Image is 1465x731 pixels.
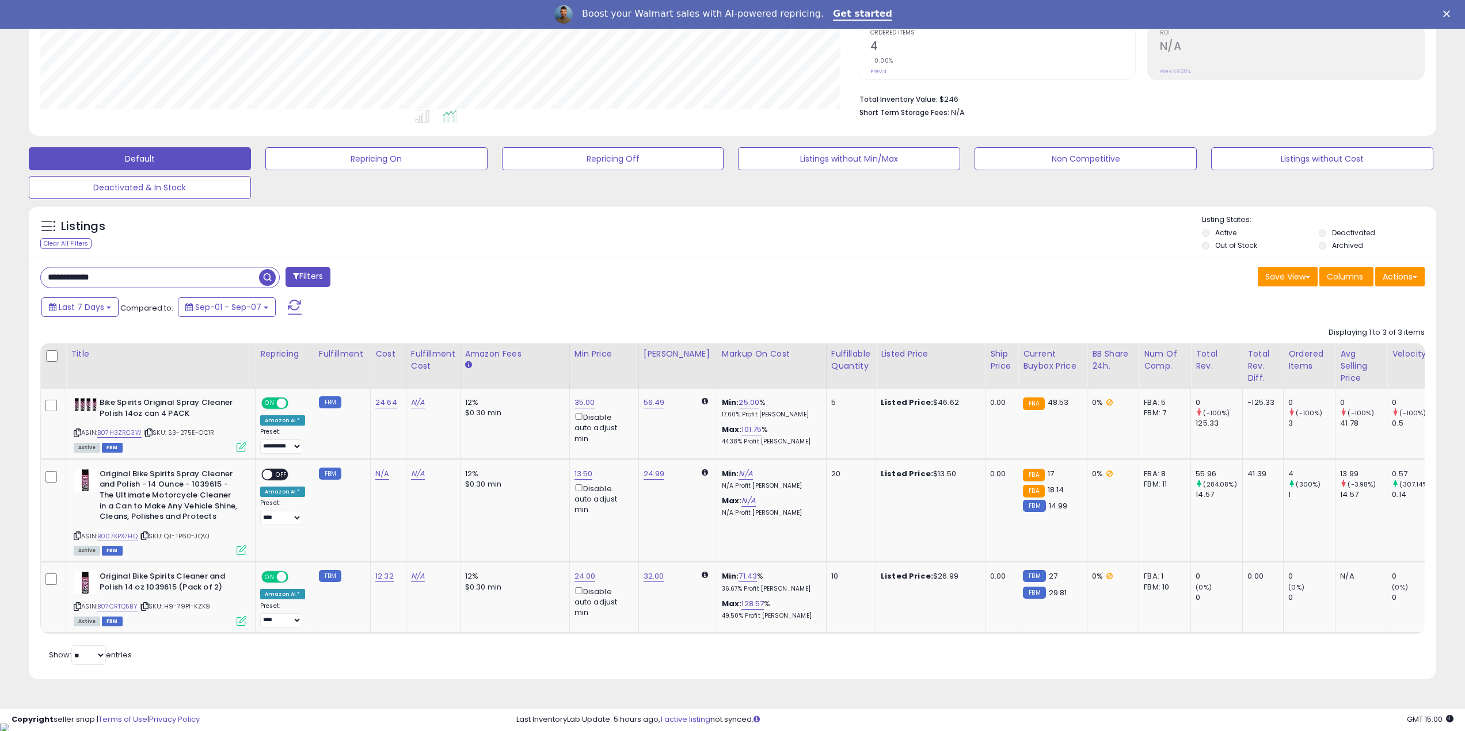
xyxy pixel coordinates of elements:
[1196,348,1238,372] div: Total Rev.
[195,301,261,313] span: Sep-01 - Sep-07
[1196,469,1242,479] div: 55.96
[1392,469,1439,479] div: 0.57
[644,571,664,582] a: 32.00
[1340,418,1387,428] div: 41.78
[465,397,561,408] div: 12%
[102,546,123,556] span: FBM
[1340,348,1382,384] div: Avg Selling Price
[1392,592,1439,603] div: 0
[951,107,965,118] span: N/A
[1392,583,1408,592] small: (0%)
[1348,480,1376,489] small: (-3.98%)
[465,469,561,479] div: 12%
[178,297,276,317] button: Sep-01 - Sep-07
[1288,469,1335,479] div: 4
[74,397,246,451] div: ASIN:
[1196,592,1242,603] div: 0
[139,531,210,541] span: | SKU: QJ-TP60-JQVJ
[120,303,173,313] span: Compared to:
[739,571,757,582] a: 71.43
[319,396,341,408] small: FBM
[870,40,1135,55] h2: 4
[1196,583,1212,592] small: (0%)
[717,343,826,389] th: The percentage added to the cost of goods (COGS) that forms the calculator for Min & Max prices.
[1202,215,1436,225] p: Listing States:
[722,598,742,609] b: Max:
[1049,571,1057,581] span: 27
[1332,228,1375,238] label: Deactivated
[319,348,366,360] div: Fulfillment
[1329,327,1425,338] div: Displaying 1 to 3 of 3 items
[722,571,739,581] b: Min:
[465,479,561,489] div: $0.30 min
[74,397,97,412] img: 51tBEaxZzOL._SL40_.jpg
[1048,397,1069,408] span: 48.53
[1288,583,1304,592] small: (0%)
[990,571,1009,581] div: 0.00
[411,348,455,372] div: Fulfillment Cost
[722,424,817,446] div: %
[644,468,665,480] a: 24.99
[1327,271,1363,282] span: Columns
[990,348,1013,372] div: Ship Price
[1258,267,1318,286] button: Save View
[722,482,817,490] p: N/A Profit [PERSON_NAME]
[1049,587,1067,598] span: 29.81
[260,428,305,454] div: Preset:
[644,397,665,408] a: 56.49
[1023,348,1082,372] div: Current Buybox Price
[375,468,389,480] a: N/A
[1340,397,1387,408] div: 0
[881,571,933,581] b: Listed Price:
[870,30,1135,36] span: Ordered Items
[1288,397,1335,408] div: 0
[1407,714,1453,725] span: 2025-09-15 15:00 GMT
[286,267,330,287] button: Filters
[831,469,867,479] div: 20
[833,8,892,21] a: Get started
[1023,587,1045,599] small: FBM
[990,469,1009,479] div: 0.00
[1203,480,1236,489] small: (284.08%)
[1348,408,1374,418] small: (-100%)
[722,424,742,435] b: Max:
[1144,348,1186,372] div: Num of Comp.
[319,468,341,480] small: FBM
[375,397,397,408] a: 24.64
[741,495,755,507] a: N/A
[74,469,97,492] img: 41wFTTwVrgL._SL40_.jpg
[1332,240,1363,250] label: Archived
[722,348,821,360] div: Markup on Cost
[100,397,239,422] b: Bike Spirits Original Spray Cleaner Polish 14oz can 4 PACK
[1296,480,1321,489] small: (300%)
[260,589,305,599] div: Amazon AI *
[260,602,305,628] div: Preset:
[1288,571,1335,581] div: 0
[1196,418,1242,428] div: 125.33
[12,714,54,725] strong: Copyright
[1288,592,1335,603] div: 0
[102,443,123,453] span: FBM
[1340,571,1378,581] div: N/A
[1340,469,1387,479] div: 13.99
[262,572,277,582] span: ON
[881,397,933,408] b: Listed Price:
[61,219,105,235] h5: Listings
[881,468,933,479] b: Listed Price:
[260,415,305,426] div: Amazon AI *
[831,571,867,581] div: 10
[1160,40,1424,55] h2: N/A
[881,469,976,479] div: $13.50
[1048,484,1064,495] span: 18.14
[74,443,100,453] span: All listings currently available for purchase on Amazon
[287,572,305,582] span: OFF
[41,297,119,317] button: Last 7 Days
[1196,571,1242,581] div: 0
[644,348,712,360] div: [PERSON_NAME]
[574,468,593,480] a: 13.50
[98,714,147,725] a: Terms of Use
[74,617,100,626] span: All listings currently available for purchase on Amazon
[59,301,104,313] span: Last 7 Days
[870,68,886,75] small: Prev: 4
[100,469,239,525] b: Original Bike Spirits Spray Cleaner and Polish - 14 Ounce - 1039615 - The Ultimate Motorcycle Cle...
